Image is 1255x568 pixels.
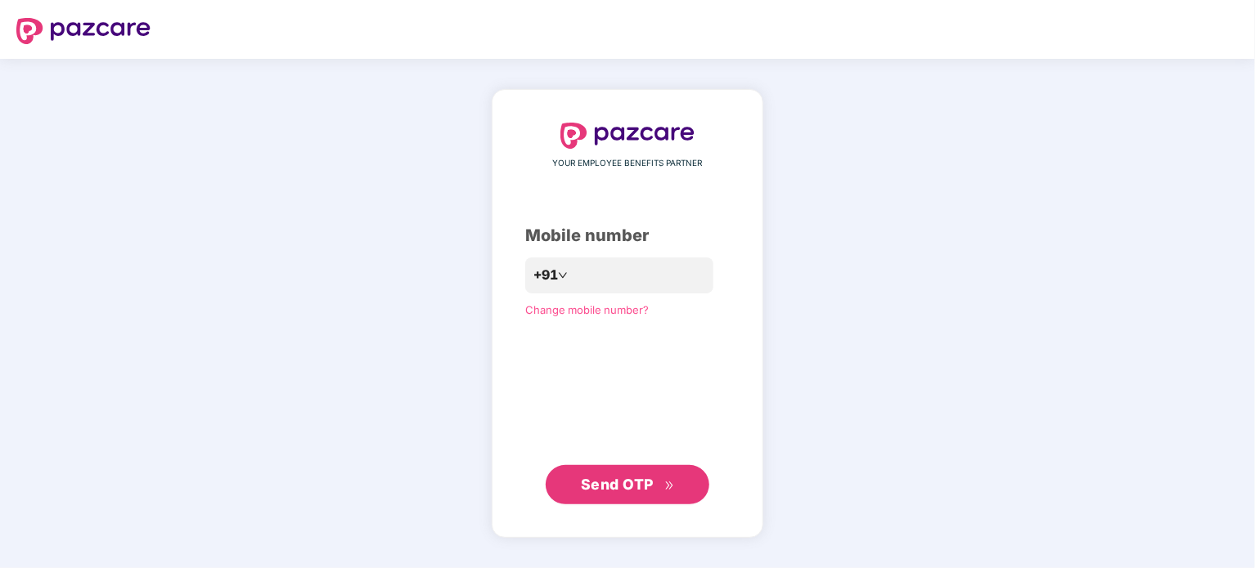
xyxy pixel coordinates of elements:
[581,476,654,493] span: Send OTP
[558,271,568,280] span: down
[525,223,730,248] div: Mobile number
[16,18,151,44] img: logo
[560,123,695,149] img: logo
[553,157,703,170] span: YOUR EMPLOYEE BENEFITS PARTNER
[664,481,675,491] span: double-right
[546,465,709,504] button: Send OTPdouble-right
[525,303,649,316] a: Change mobile number?
[533,265,558,285] span: +91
